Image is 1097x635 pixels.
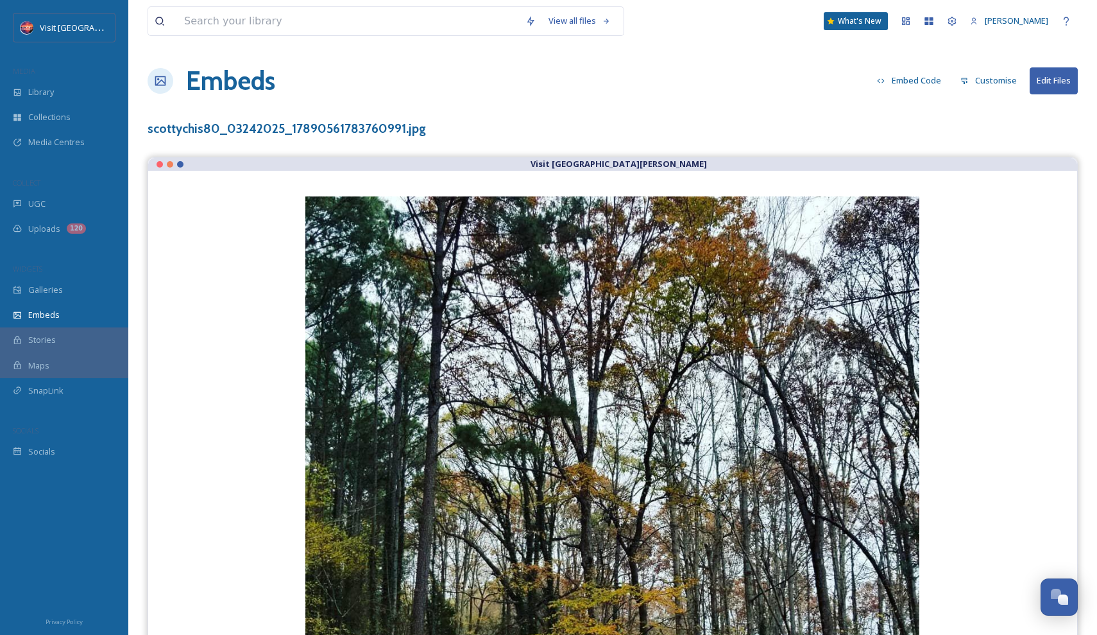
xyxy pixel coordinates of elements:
span: UGC [28,198,46,210]
a: [PERSON_NAME] [964,8,1055,33]
span: WIDGETS [13,264,42,274]
span: Privacy Policy [46,618,83,626]
span: Embeds [28,309,60,321]
span: SOCIALS [13,426,38,435]
span: COLLECT [13,178,40,187]
span: MEDIA [13,66,35,76]
button: Customise [954,68,1023,93]
span: Collections [28,111,71,123]
span: Stories [28,334,56,346]
strong: Visit [GEOGRAPHIC_DATA][PERSON_NAME] [531,158,707,170]
span: Maps [28,360,49,372]
button: Embed Code [871,68,948,93]
a: Embeds [186,62,275,100]
button: Open Chat [1041,578,1078,616]
a: View all files [542,8,617,33]
div: 120 [67,223,86,234]
span: Visit [GEOGRAPHIC_DATA][PERSON_NAME] [40,21,203,33]
span: SnapLink [28,385,64,397]
span: Socials [28,446,55,458]
button: Edit Files [1030,67,1078,94]
a: Privacy Policy [46,613,83,629]
span: Media Centres [28,136,85,148]
a: What's New [824,12,888,30]
span: Galleries [28,284,63,296]
span: [PERSON_NAME] [985,15,1048,26]
h3: scottychis80_03242025_17890561783760991.jpg [148,119,426,138]
input: Search your library [178,7,519,35]
span: Library [28,86,54,98]
span: Uploads [28,223,60,235]
img: Logo%20Image.png [21,21,33,34]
